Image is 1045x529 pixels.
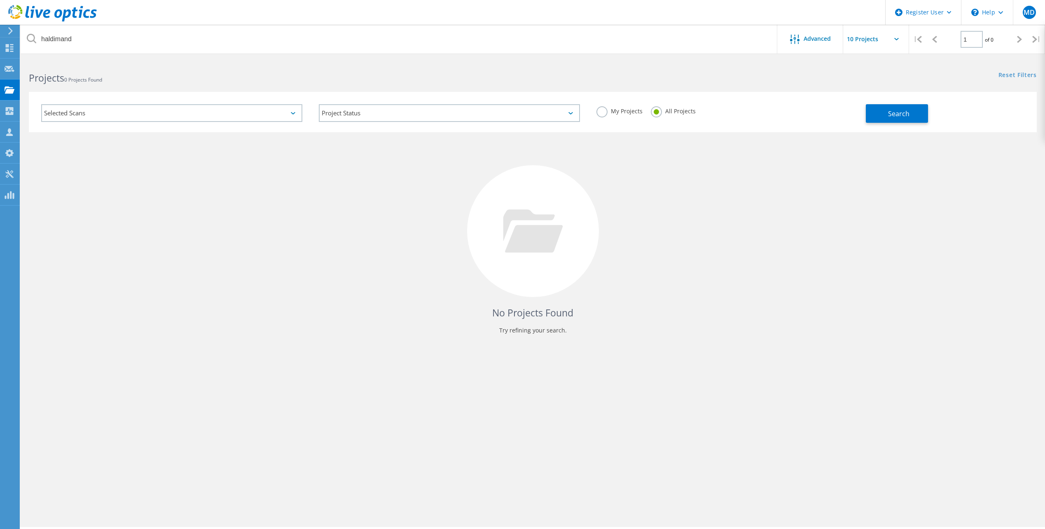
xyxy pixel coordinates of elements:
span: Search [888,109,909,118]
div: Project Status [319,104,580,122]
b: Projects [29,71,64,84]
span: MD [1024,9,1035,16]
a: Live Optics Dashboard [8,17,97,23]
div: Selected Scans [41,104,302,122]
a: Reset Filters [998,72,1037,79]
span: of 0 [985,36,994,43]
p: Try refining your search. [37,324,1029,337]
span: 0 Projects Found [64,76,102,83]
label: All Projects [651,106,696,114]
h4: No Projects Found [37,306,1029,320]
div: | [909,25,926,54]
span: Advanced [804,36,831,42]
label: My Projects [596,106,643,114]
input: Search projects by name, owner, ID, company, etc [21,25,778,54]
button: Search [866,104,928,123]
svg: \n [971,9,979,16]
div: | [1028,25,1045,54]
